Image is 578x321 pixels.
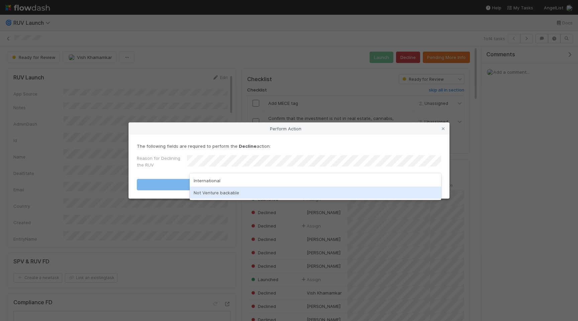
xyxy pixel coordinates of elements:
[190,175,441,187] div: International
[137,143,441,149] p: The following fields are required to perform the action:
[190,187,441,199] div: Not Venture backable
[137,179,441,190] button: Decline
[239,143,257,149] strong: Decline
[137,155,187,168] label: Reason for Declining the RUV
[129,123,449,135] div: Perform Action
